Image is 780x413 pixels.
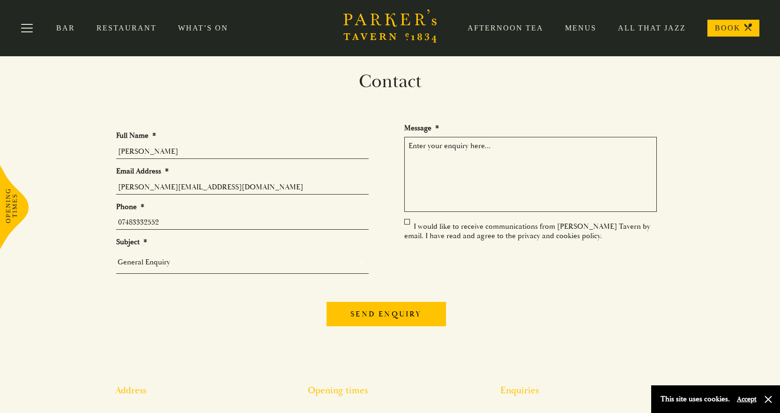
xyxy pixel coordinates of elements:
[737,395,757,404] button: Accept
[404,248,547,285] iframe: reCAPTCHA
[764,395,773,404] button: Close and accept
[116,166,169,176] label: Email Address
[116,131,156,141] label: Full Name
[327,302,446,326] input: Send enquiry
[500,385,665,396] h2: Enquiries
[661,392,730,406] p: This site uses cookies.
[115,385,280,396] h2: Address
[116,202,144,212] label: Phone
[116,237,147,247] label: Subject
[109,70,671,93] h1: Contact
[404,222,650,240] label: I would like to receive communications from [PERSON_NAME] Tavern by email. I have read and agree ...
[404,123,439,133] label: Message
[308,385,472,396] h2: Opening times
